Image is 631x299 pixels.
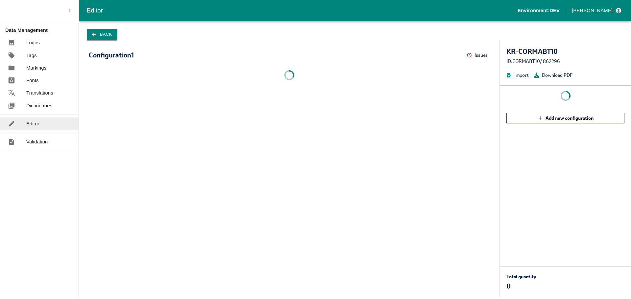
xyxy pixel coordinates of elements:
[5,27,79,34] p: Data Management
[506,47,624,56] div: KR-CORMABT10
[26,52,37,59] p: Tags
[26,64,46,72] p: Markings
[534,72,573,79] button: Download PDF
[89,52,134,59] div: Configuration 1
[518,7,560,14] p: Environment: DEV
[87,29,117,40] button: Back
[506,72,529,79] button: Import
[506,58,624,65] div: ID: CORMABT10 / 862296
[26,39,40,46] p: Logos
[572,7,613,14] p: [PERSON_NAME]
[26,120,39,127] p: Editor
[26,77,39,84] p: Fonts
[506,273,536,280] p: Total quantity
[26,89,53,96] p: Translations
[467,50,490,60] button: Issues
[26,102,52,109] p: Dictionaries
[506,113,624,123] button: Add new configuration
[506,282,536,291] p: 0
[26,138,48,145] p: Validation
[569,5,623,16] button: profile
[87,6,518,15] div: Editor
